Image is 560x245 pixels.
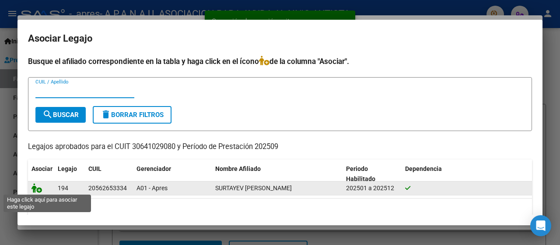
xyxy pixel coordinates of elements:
datatable-header-cell: Asociar [28,160,54,188]
span: Borrar Filtros [101,111,164,119]
button: Borrar Filtros [93,106,171,124]
button: Buscar [35,107,86,123]
datatable-header-cell: Gerenciador [133,160,212,188]
div: Open Intercom Messenger [530,215,551,236]
span: Buscar [42,111,79,119]
datatable-header-cell: Nombre Afiliado [212,160,343,188]
span: 194 [58,185,68,192]
div: 202501 a 202512 [346,183,398,193]
datatable-header-cell: CUIL [85,160,133,188]
datatable-header-cell: Dependencia [402,160,532,188]
span: CUIL [88,165,101,172]
div: 20562653334 [88,183,127,193]
span: Dependencia [405,165,442,172]
p: Legajos aprobados para el CUIT 30641029080 y Período de Prestación 202509 [28,142,532,153]
h2: Asociar Legajo [28,30,532,47]
span: Nombre Afiliado [215,165,261,172]
span: A01 - Apres [136,185,168,192]
datatable-header-cell: Periodo Habilitado [343,160,402,188]
span: SURTAYEV AXEL DANIEL [215,185,292,192]
mat-icon: search [42,109,53,120]
span: Gerenciador [136,165,171,172]
div: 1 registros [28,199,532,220]
span: Periodo Habilitado [346,165,375,182]
h4: Busque el afiliado correspondiente en la tabla y haga click en el ícono de la columna "Asociar". [28,56,532,67]
span: Asociar [31,165,52,172]
mat-icon: delete [101,109,111,120]
datatable-header-cell: Legajo [54,160,85,188]
span: Legajo [58,165,77,172]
